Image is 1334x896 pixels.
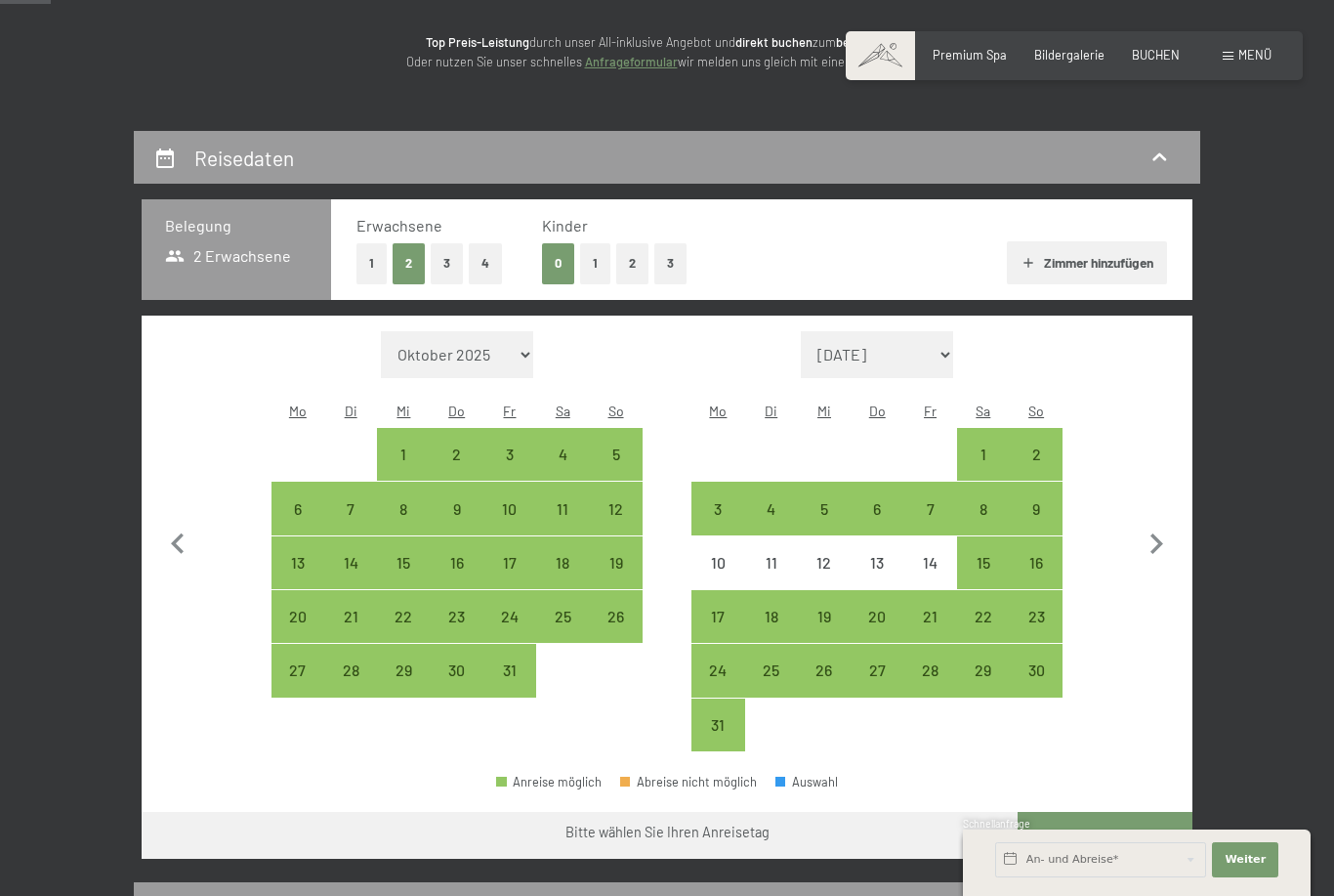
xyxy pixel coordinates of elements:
[483,536,536,589] div: Fri Jul 17 2026
[589,482,642,534] div: Anreise möglich
[377,590,430,643] div: Wed Jul 22 2026
[1010,590,1063,643] div: Anreise möglich
[1028,403,1044,419] abbr: Sonntag
[591,555,640,604] div: 19
[556,403,570,419] abbr: Samstag
[536,536,589,589] div: Sat Jul 18 2026
[536,428,589,481] div: Anreise möglich
[496,776,602,789] div: Anreise möglich
[691,590,744,643] div: Anreise möglich
[693,501,742,550] div: 3
[817,403,831,419] abbr: Mittwoch
[691,590,744,643] div: Mon Aug 17 2026
[157,331,198,752] button: Vorheriger Monat
[957,590,1010,643] div: Sat Aug 22 2026
[853,662,901,711] div: 27
[431,644,483,697] div: Thu Jul 30 2026
[959,662,1008,711] div: 29
[957,482,1010,534] div: Sat Aug 08 2026
[745,536,798,589] div: Tue Aug 11 2026
[616,243,648,283] button: 2
[271,590,324,643] div: Mon Jul 20 2026
[326,609,375,658] div: 21
[431,428,483,481] div: Anreise möglich
[324,590,377,643] div: Anreise möglich
[538,609,587,658] div: 25
[853,555,901,604] div: 13
[483,428,536,481] div: Fri Jul 03 2026
[747,609,796,658] div: 18
[324,536,377,589] div: Tue Jul 14 2026
[959,447,1008,495] div: 1
[273,609,322,658] div: 20
[798,482,851,534] div: Wed Aug 05 2026
[851,536,903,589] div: Anreise nicht möglich
[1136,331,1177,752] button: Nächster Monat
[691,699,744,751] div: Mon Aug 31 2026
[326,501,375,550] div: 7
[271,482,324,534] div: Mon Jul 06 2026
[691,644,744,697] div: Anreise möglich
[747,501,796,550] div: 4
[1212,842,1278,877] button: Weiter
[798,590,851,643] div: Anreise möglich
[903,536,956,589] div: Anreise nicht möglich
[745,644,798,697] div: Anreise möglich
[194,146,294,170] h2: Reisedaten
[433,447,481,495] div: 2
[851,590,903,643] div: Anreise möglich
[356,216,442,235] span: Erwachsene
[271,536,324,589] div: Anreise möglich
[745,482,798,534] div: Tue Aug 04 2026
[431,590,483,643] div: Thu Jul 23 2026
[836,34,905,50] strong: besten Preis
[379,447,428,495] div: 1
[536,482,589,534] div: Anreise möglich
[851,536,903,589] div: Thu Aug 13 2026
[775,776,838,789] div: Auswahl
[483,482,536,534] div: Fri Jul 10 2026
[379,662,428,711] div: 29
[431,590,483,643] div: Anreise möglich
[536,536,589,589] div: Anreise möglich
[957,428,1010,481] div: Sat Aug 01 2026
[765,403,777,419] abbr: Dienstag
[273,662,322,711] div: 27
[800,662,849,711] div: 26
[433,555,481,604] div: 16
[589,428,642,481] div: Anreise möglich
[483,590,536,643] div: Anreise möglich
[693,555,742,604] div: 10
[1010,428,1063,481] div: Anreise möglich
[377,482,430,534] div: Anreise möglich
[433,662,481,711] div: 30
[485,501,534,550] div: 10
[709,403,727,419] abbr: Montag
[433,501,481,550] div: 9
[745,536,798,589] div: Anreise nicht möglich
[800,501,849,550] div: 5
[851,644,903,697] div: Thu Aug 27 2026
[469,243,502,283] button: 4
[957,536,1010,589] div: Sat Aug 15 2026
[289,403,307,419] abbr: Montag
[851,482,903,534] div: Thu Aug 06 2026
[1010,644,1063,697] div: Sun Aug 30 2026
[271,590,324,643] div: Anreise möglich
[485,609,534,658] div: 24
[431,644,483,697] div: Anreise möglich
[271,482,324,534] div: Anreise möglich
[903,590,956,643] div: Anreise möglich
[957,428,1010,481] div: Anreise möglich
[620,776,757,789] div: Abreise nicht möglich
[324,644,377,697] div: Anreise möglich
[851,644,903,697] div: Anreise möglich
[1012,662,1061,711] div: 30
[324,644,377,697] div: Tue Jul 28 2026
[589,428,642,481] div: Sun Jul 05 2026
[853,501,901,550] div: 6
[608,403,624,419] abbr: Sonntag
[691,482,744,534] div: Mon Aug 03 2026
[957,482,1010,534] div: Anreise möglich
[957,644,1010,697] div: Sat Aug 29 2026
